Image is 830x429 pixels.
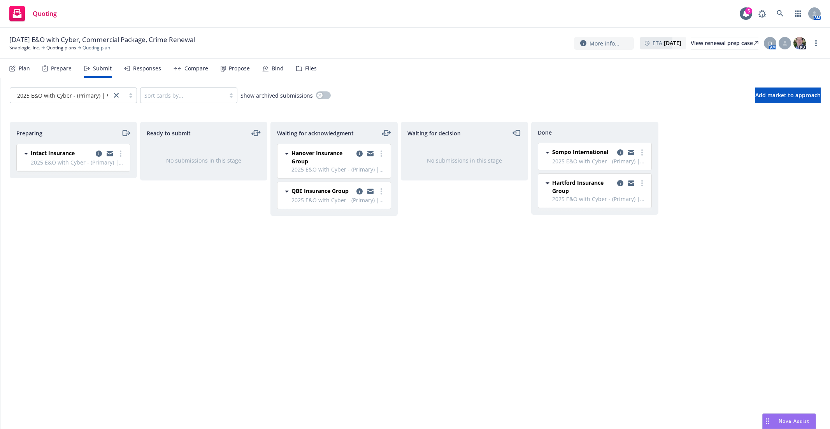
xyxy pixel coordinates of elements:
[691,37,758,49] a: View renewal prep case
[790,6,806,21] a: Switch app
[574,37,634,50] button: More info...
[355,149,364,158] a: copy logging email
[19,65,30,72] div: Plan
[377,187,386,196] a: more
[6,3,60,25] a: Quoting
[653,39,681,47] span: ETA :
[779,418,809,424] span: Nova Assist
[51,65,72,72] div: Prepare
[552,157,647,165] span: 2025 E&O with Cyber - (Primary) | $5M Primary
[377,149,386,158] a: more
[811,39,821,48] a: more
[16,129,42,137] span: Preparing
[17,91,130,100] span: 2025 E&O with Cyber - (Primary) | $5M Pr...
[251,128,261,138] a: moveLeftRight
[184,65,208,72] div: Compare
[153,156,254,165] div: No submissions in this stage
[745,7,752,14] div: 5
[755,91,821,99] span: Add market to approach
[112,91,121,100] a: close
[93,65,112,72] div: Submit
[240,91,313,100] span: Show archived submissions
[272,65,284,72] div: Bind
[414,156,515,165] div: No submissions in this stage
[616,148,625,157] a: copy logging email
[121,128,130,138] a: moveRight
[407,129,461,137] span: Waiting for decision
[755,6,770,21] a: Report a Bug
[105,149,114,158] a: copy logging email
[116,149,125,158] a: more
[552,148,608,156] span: Sompo International
[755,88,821,103] button: Add market to approach
[305,65,317,72] div: Files
[637,179,647,188] a: more
[512,128,521,138] a: moveLeft
[31,149,75,157] span: Intact Insurance
[14,91,108,100] span: 2025 E&O with Cyber - (Primary) | $5M Pr...
[291,165,386,173] span: 2025 E&O with Cyber - (Primary) | $5M Primary
[772,6,788,21] a: Search
[637,148,647,157] a: more
[538,128,552,137] span: Done
[763,414,772,429] div: Drag to move
[366,187,375,196] a: copy logging email
[762,413,816,429] button: Nova Assist
[793,37,806,49] img: photo
[616,179,625,188] a: copy logging email
[229,65,250,72] div: Propose
[9,44,40,51] a: Snaplogic, Inc.
[355,187,364,196] a: copy logging email
[33,11,57,17] span: Quoting
[552,195,647,203] span: 2025 E&O with Cyber - (Primary) | $5M Primary
[590,39,619,47] span: More info...
[31,158,125,166] span: 2025 E&O with Cyber - (Primary) | $5M Primary
[291,187,349,195] span: QBE Insurance Group
[664,39,681,47] strong: [DATE]
[291,149,353,165] span: Hanover Insurance Group
[147,129,191,137] span: Ready to submit
[277,129,354,137] span: Waiting for acknowledgment
[82,44,110,51] span: Quoting plan
[768,39,772,47] span: D
[366,149,375,158] a: copy logging email
[291,196,386,204] span: 2025 E&O with Cyber - (Primary) | $5M Primary
[626,179,636,188] a: copy logging email
[133,65,161,72] div: Responses
[626,148,636,157] a: copy logging email
[552,179,614,195] span: Hartford Insurance Group
[46,44,76,51] a: Quoting plans
[9,35,195,44] span: [DATE] E&O with Cyber, Commercial Package, Crime Renewal
[94,149,104,158] a: copy logging email
[382,128,391,138] a: moveLeftRight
